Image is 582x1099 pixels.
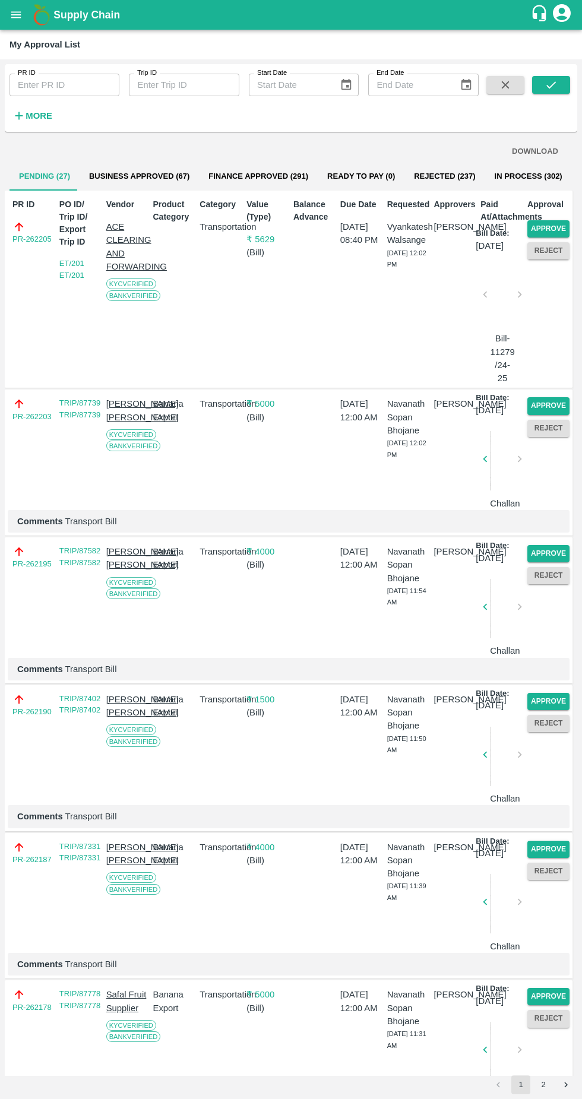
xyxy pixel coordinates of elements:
[530,4,551,26] div: customer-support
[551,2,572,27] div: account of current user
[53,9,120,21] b: Supply Chain
[490,644,515,657] p: Challan
[434,198,476,211] p: Approvers
[59,989,100,1010] a: TRIP/87778 TRIP/87778
[340,545,382,572] p: [DATE] 12:00 AM
[527,693,570,710] button: Approve
[200,198,242,211] p: Category
[434,220,476,233] p: [PERSON_NAME]
[527,863,570,880] button: Reject
[246,411,289,424] p: ( Bill )
[10,37,80,52] div: My Approval List
[340,988,382,1015] p: [DATE] 12:00 AM
[17,959,63,969] b: Comments
[476,847,504,860] p: [DATE]
[106,736,161,747] span: Bank Verified
[387,198,429,211] p: Requested
[106,1020,156,1031] span: KYC Verified
[485,162,572,191] button: In Process (302)
[246,246,289,259] p: ( Bill )
[340,198,382,211] p: Due Date
[153,545,195,572] p: Banana Export
[59,546,100,567] a: TRIP/87582 TRIP/87582
[476,552,504,565] p: [DATE]
[106,724,156,735] span: KYC Verified
[246,706,289,719] p: ( Bill )
[246,198,289,223] p: Value (Type)
[527,567,570,584] button: Reject
[137,68,157,78] label: Trip ID
[476,995,504,1008] p: [DATE]
[106,397,148,424] p: [PERSON_NAME] [PERSON_NAME]
[476,983,509,995] p: Bill Date:
[318,162,404,191] button: Ready To Pay (0)
[476,228,509,239] p: Bill Date:
[200,397,242,410] p: Transportation
[490,332,515,385] p: Bill-11279 /24-25
[434,841,476,854] p: [PERSON_NAME]
[2,1,30,28] button: open drawer
[476,239,504,252] p: [DATE]
[404,162,485,191] button: Rejected (237)
[199,162,318,191] button: Finance Approved (291)
[490,940,515,953] p: Challan
[387,841,429,881] p: Navanath Sopan Bhojane
[106,841,148,867] p: [PERSON_NAME] [PERSON_NAME]
[17,515,560,528] p: Transport Bill
[200,841,242,854] p: Transportation
[246,988,289,1001] p: ₹ 5000
[10,74,119,96] input: Enter PR ID
[17,517,63,526] b: Comments
[106,1031,161,1042] span: Bank Verified
[18,68,36,78] label: PR ID
[434,693,476,706] p: [PERSON_NAME]
[106,988,148,1015] p: Safal Fruit Supplier
[246,397,289,410] p: ₹ 5000
[293,198,336,223] p: Balance Advance
[17,958,560,971] p: Transport Bill
[387,397,429,437] p: Navanath Sopan Bhojane
[59,259,84,280] a: ET/201 ET/201
[476,688,509,699] p: Bill Date:
[527,715,570,732] button: Reject
[476,540,509,552] p: Bill Date:
[129,74,239,96] input: Enter Trip ID
[487,1075,577,1094] nav: pagination navigation
[17,812,63,821] b: Comments
[511,1075,530,1094] button: page 1
[106,884,161,895] span: Bank Verified
[340,220,382,247] p: [DATE] 08:40 PM
[106,577,156,588] span: KYC Verified
[10,106,55,126] button: More
[200,220,242,233] p: Transportation
[377,68,404,78] label: End Date
[480,198,523,223] p: Paid At/Attachments
[106,429,156,440] span: KYC Verified
[153,397,195,424] p: Banana Export
[200,693,242,706] p: Transportation
[17,664,63,674] b: Comments
[59,694,100,715] a: TRIP/87402 TRIP/87402
[106,220,148,273] p: ACE CLEARING AND FORWARDING
[335,74,358,96] button: Choose date
[12,198,55,211] p: PR ID
[246,545,289,558] p: ₹ 4000
[106,588,161,599] span: Bank Verified
[246,1002,289,1015] p: ( Bill )
[30,3,53,27] img: logo
[527,242,570,259] button: Reject
[59,842,100,863] a: TRIP/87331 TRIP/87331
[12,233,52,245] a: PR-262205
[527,988,570,1005] button: Approve
[387,988,429,1028] p: Navanath Sopan Bhojane
[106,278,156,289] span: KYC Verified
[534,1075,553,1094] button: Go to page 2
[12,558,52,570] a: PR-262195
[527,545,570,562] button: Approve
[434,988,476,1001] p: [PERSON_NAME]
[246,558,289,571] p: ( Bill )
[527,397,570,414] button: Approve
[490,792,515,805] p: Challan
[200,545,242,558] p: Transportation
[387,545,429,585] p: Navanath Sopan Bhojane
